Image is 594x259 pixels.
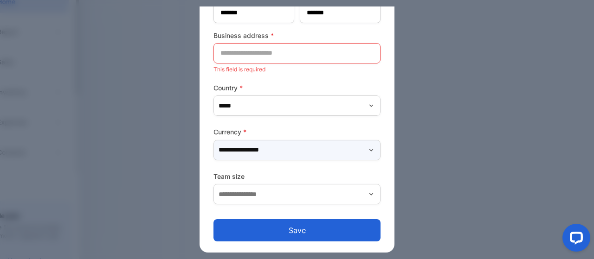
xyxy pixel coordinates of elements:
[213,83,381,93] label: Country
[213,171,381,181] label: Team size
[213,127,381,137] label: Currency
[555,220,594,259] iframe: LiveChat chat widget
[213,63,381,76] p: This field is required
[213,219,381,241] button: Save
[213,31,381,40] label: Business address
